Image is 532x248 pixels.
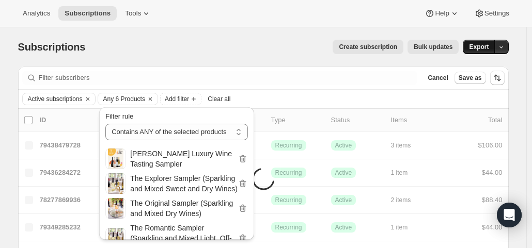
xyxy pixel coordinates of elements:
h2: The Original Sampler (Sparkling and Mixed Dry Wines) [130,198,238,219]
button: Settings [468,6,515,21]
input: Filter subscribers [39,71,418,85]
span: Subscriptions [18,41,86,53]
button: Save as [455,72,486,84]
span: Add filter [165,95,189,103]
button: Tools [119,6,158,21]
span: Bulk updates [414,43,452,51]
button: Help [418,6,465,21]
div: Open Intercom Messenger [497,203,522,227]
h2: The Explorer Sampler (Sparkling and Mixed Sweet and Dry Wines) [130,173,238,194]
button: Cancel [424,72,452,84]
span: Help [435,9,449,18]
span: Tools [125,9,141,18]
button: Create subscription [333,40,403,54]
span: Create subscription [339,43,397,51]
button: Analytics [17,6,56,21]
button: Active subscriptions [23,93,83,105]
h2: [PERSON_NAME] Luxury Wine Tasting Sampler [130,148,238,169]
span: Active subscriptions [28,95,83,103]
span: Save as [459,74,482,82]
span: Settings [484,9,509,18]
span: Filter rule [105,112,133,120]
button: Clear [83,93,93,105]
button: Sort the results [490,71,505,85]
button: Any 6 Products [98,93,145,105]
span: Cancel [428,74,448,82]
button: Bulk updates [408,40,459,54]
span: Subscriptions [65,9,111,18]
button: Clear [145,93,155,105]
button: Subscriptions [58,6,117,21]
button: Add filter [160,93,201,105]
button: Clear all [204,93,234,105]
span: Export [469,43,489,51]
button: Export [463,40,495,54]
span: Clear all [208,95,230,103]
span: Analytics [23,9,50,18]
span: Any 6 Products [103,95,145,103]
